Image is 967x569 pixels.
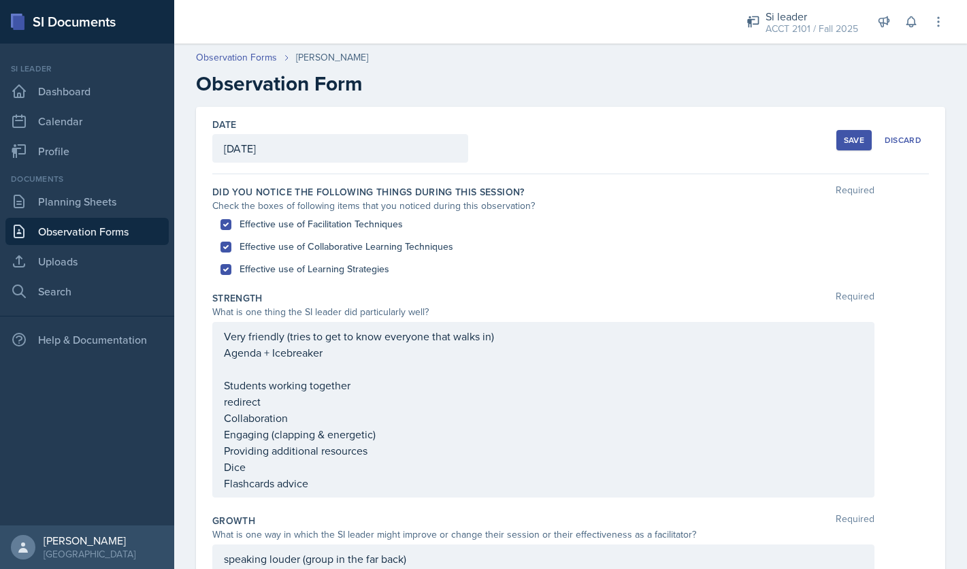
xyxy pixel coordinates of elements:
button: Discard [877,130,929,150]
a: Observation Forms [196,50,277,65]
p: Agenda + Icebreaker [224,344,863,361]
a: Search [5,278,169,305]
a: Observation Forms [5,218,169,245]
label: Did you notice the following things during this session? [212,185,525,199]
label: Effective use of Collaborative Learning Techniques [240,240,453,254]
p: Providing additional resources [224,442,863,459]
div: [PERSON_NAME] [296,50,368,65]
div: ACCT 2101 / Fall 2025 [766,22,858,36]
div: [PERSON_NAME] [44,534,135,547]
a: Profile [5,137,169,165]
div: Discard [885,135,921,146]
span: Required [836,514,874,527]
p: Dice [224,459,863,475]
p: Students working together [224,377,863,393]
label: Effective use of Learning Strategies [240,262,389,276]
p: Engaging (clapping & energetic) [224,426,863,442]
span: Required [836,291,874,305]
button: Save [836,130,872,150]
div: [GEOGRAPHIC_DATA] [44,547,135,561]
div: What is one thing the SI leader did particularly well? [212,305,874,319]
p: speaking louder (group in the far back) [224,551,863,567]
span: Required [836,185,874,199]
p: redirect [224,393,863,410]
div: Si leader [766,8,858,25]
p: Very friendly (tries to get to know everyone that walks in) [224,328,863,344]
h2: Observation Form [196,71,945,96]
div: Si leader [5,63,169,75]
p: Collaboration [224,410,863,426]
div: Documents [5,173,169,185]
a: Planning Sheets [5,188,169,215]
label: Effective use of Facilitation Techniques [240,217,403,231]
label: Strength [212,291,263,305]
label: Date [212,118,236,131]
div: Help & Documentation [5,326,169,353]
div: Check the boxes of following items that you noticed during this observation? [212,199,874,213]
a: Calendar [5,108,169,135]
div: What is one way in which the SI leader might improve or change their session or their effectivene... [212,527,874,542]
p: Flashcards advice [224,475,863,491]
a: Uploads [5,248,169,275]
a: Dashboard [5,78,169,105]
label: Growth [212,514,255,527]
div: Save [844,135,864,146]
